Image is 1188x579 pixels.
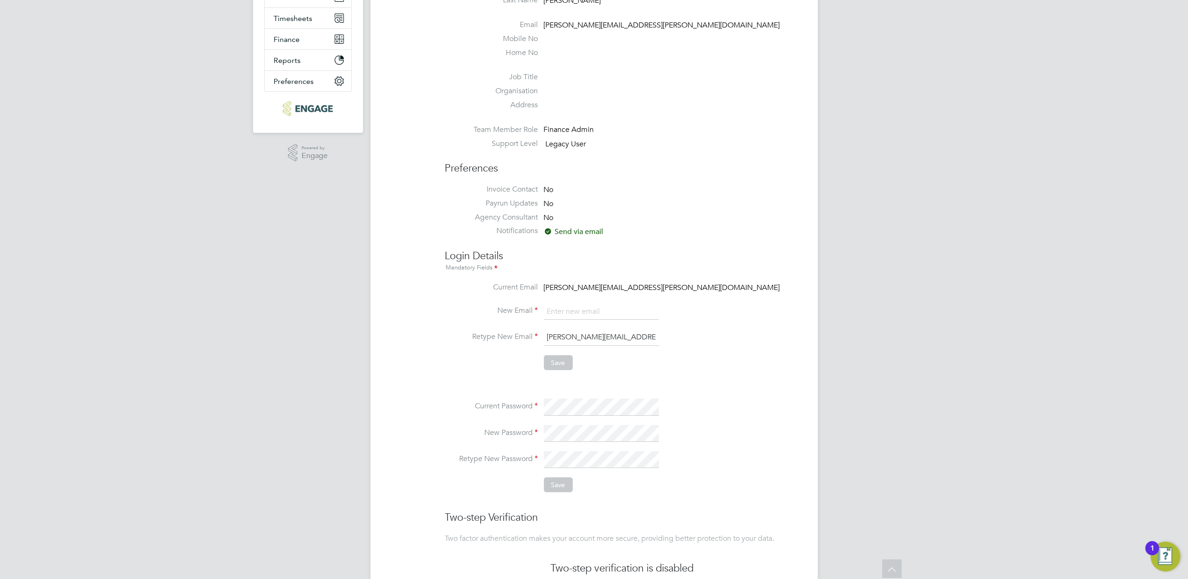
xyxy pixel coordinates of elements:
[288,144,328,162] a: Powered byEngage
[445,20,538,30] label: Email
[445,502,799,524] h3: Two-step Verification
[1150,548,1154,560] div: 1
[544,355,573,370] button: Save
[274,77,314,86] span: Preferences
[544,21,780,30] span: [PERSON_NAME][EMAIL_ADDRESS][PERSON_NAME][DOMAIN_NAME]
[274,14,313,23] span: Timesheets
[445,48,538,58] label: Home No
[445,185,538,194] label: Invoice Contact
[274,35,300,44] span: Finance
[264,101,352,116] a: Go to home page
[445,213,538,222] label: Agency Consultant
[265,71,351,91] button: Preferences
[445,240,799,273] h3: Login Details
[544,283,780,292] span: [PERSON_NAME][EMAIL_ADDRESS][PERSON_NAME][DOMAIN_NAME]
[445,263,799,273] div: Mandatory Fields
[445,332,538,342] label: Retype New Email
[544,185,554,194] span: No
[283,101,333,116] img: konnectrecruit-logo-retina.png
[544,125,632,135] div: Finance Admin
[544,227,604,236] span: Send via email
[445,34,538,44] label: Mobile No
[265,50,351,70] button: Reports
[445,534,799,544] div: Two factor authentication makes your account more secure, providing better protection to your data.
[302,152,328,160] span: Engage
[445,401,538,411] label: Current Password
[544,303,659,320] input: Enter new email
[445,306,538,316] label: New Email
[445,100,538,110] label: Address
[445,199,538,208] label: Payrun Updates
[1151,542,1181,572] button: Open Resource Center, 1 new notification
[445,428,538,438] label: New Password
[544,213,554,222] span: No
[445,454,538,464] label: Retype New Password
[445,125,538,135] label: Team Member Role
[544,329,659,346] input: Enter new email again
[302,144,328,152] span: Powered by
[445,72,538,82] label: Job Title
[445,86,538,96] label: Organisation
[544,477,573,492] button: Save
[265,8,351,28] button: Timesheets
[445,139,538,149] label: Support Level
[550,562,694,575] h3: Two-step verification is disabled
[445,152,799,175] h3: Preferences
[445,283,538,292] label: Current Email
[544,199,554,208] span: No
[546,139,586,149] span: Legacy User
[445,226,538,236] label: Notifications
[265,29,351,49] button: Finance
[274,56,301,65] span: Reports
